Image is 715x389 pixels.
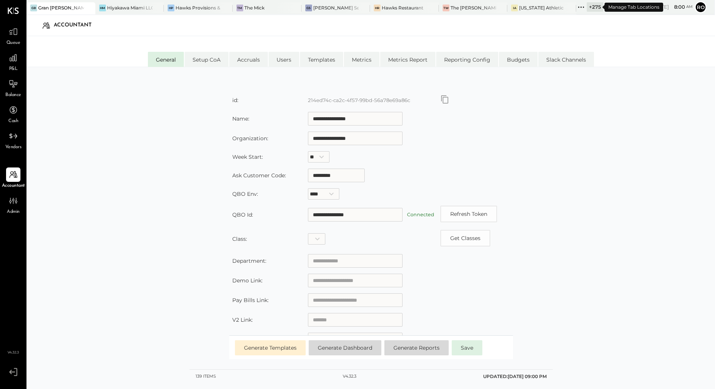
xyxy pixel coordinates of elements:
[300,52,343,67] li: Templates
[344,52,379,67] li: Metrics
[232,97,238,104] label: id:
[451,5,496,11] div: The [PERSON_NAME]
[436,52,498,67] li: Reporting Config
[232,191,258,197] label: QBO Env:
[168,5,174,11] div: HP
[229,52,268,67] li: Accruals
[440,230,490,246] button: Copy id
[236,5,243,11] div: TM
[0,194,26,215] a: Admin
[318,344,372,351] span: Generate Dashboard
[30,5,37,11] div: GB
[440,206,497,222] button: Refresh Token
[440,95,449,104] button: Copy id
[0,167,26,189] a: Accountant
[461,344,473,351] span: Save
[0,77,26,99] a: Balance
[538,52,594,67] li: Slack Channels
[185,52,228,67] li: Setup CoA
[0,25,26,46] a: Queue
[587,2,603,12] div: + 275
[384,340,449,355] button: Generate Reports
[244,5,264,11] div: The Mick
[148,52,184,67] li: General
[5,144,22,151] span: Vendors
[9,66,18,73] span: P&L
[235,340,306,355] button: Generate Templates
[380,52,435,67] li: Metrics Report
[244,344,297,351] span: Generate Templates
[232,172,286,179] label: Ask Customer Code:
[107,5,153,11] div: Hiyakawa Miami LLC
[232,277,263,284] label: Demo Link:
[695,1,707,13] button: Ro
[443,5,449,11] div: TW
[605,3,663,12] div: Manage Tab Locations
[269,52,299,67] li: Users
[232,236,247,242] label: Class:
[483,374,547,379] span: UPDATED: [DATE] 09:00 PM
[232,211,253,218] label: QBO Id:
[308,97,410,103] label: 214ed74c-ca2c-4f57-99bd-56a78e69a86c
[99,5,106,11] div: HM
[511,5,518,11] div: IA
[0,51,26,73] a: P&L
[232,153,263,160] label: Week Start:
[232,135,268,142] label: Organization:
[7,209,20,215] span: Admin
[0,103,26,125] a: Cash
[6,40,20,46] span: Queue
[8,118,18,125] span: Cash
[196,374,216,380] div: 139 items
[407,212,434,217] label: Connected
[519,5,565,11] div: [US_STATE] Athletic Club
[232,115,249,122] label: Name:
[309,340,381,355] button: Generate Dashboard
[393,344,440,351] span: Generate Reports
[54,19,99,31] div: Accountant
[499,52,538,67] li: Budgets
[382,5,423,11] div: Hawks Restaurant
[452,340,482,355] button: Save
[374,5,381,11] div: HR
[305,5,312,11] div: GS
[232,316,253,323] label: V2 Link:
[0,129,26,151] a: Vendors
[343,374,356,380] div: v 4.32.3
[313,5,359,11] div: [PERSON_NAME] Seaport
[176,5,221,11] div: Hawks Provisions & Public House
[38,5,84,11] div: Gran [PERSON_NAME] (New)
[2,183,25,189] span: Accountant
[232,297,269,304] label: Pay Bills Link:
[5,92,21,99] span: Balance
[232,257,266,264] label: Department:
